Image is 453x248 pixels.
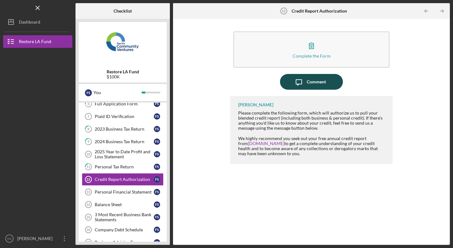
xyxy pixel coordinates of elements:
img: Product logo [79,25,167,63]
div: F S [154,138,160,145]
a: 102025 Year to Date Profit and Loss StatementFS [82,148,164,161]
div: F S [154,113,160,120]
div: F S [154,189,160,195]
div: F S [154,101,160,107]
tspan: 8 [87,127,89,131]
a: [DOMAIN_NAME] [248,141,284,146]
div: You [93,87,142,98]
div: Restore LA Fund [19,35,51,49]
tspan: 11 [87,165,90,169]
a: 7Plaid ID VerificationFS [82,110,164,123]
tspan: 15 [86,215,90,219]
div: Plaid ID Verification [95,114,154,119]
a: 12Credit Report AuthorizationFS [82,173,164,186]
div: Complete the Form [293,54,331,58]
div: Company Debt Schedule [95,227,154,232]
div: F S [154,214,160,220]
b: Checklist [114,8,132,14]
div: 2025 Year to Date Profit and Loss Statement [95,149,154,159]
div: Balance Sheet [95,202,154,207]
button: FS[PERSON_NAME] [3,232,72,245]
div: 3 Most Recent Business Bank Statements [95,212,154,222]
tspan: 12 [86,178,90,181]
button: Restore LA Fund [3,35,72,48]
div: F S [154,151,160,157]
div: Business Advising Form [95,240,154,245]
a: 11Personal Tax ReturnFS [82,161,164,173]
tspan: 9 [87,140,90,144]
tspan: 10 [86,152,90,156]
a: 13Personal Financial StatementFS [82,186,164,198]
button: Complete the Form [233,31,389,68]
div: Personal Tax Return [95,164,154,169]
a: 82023 Business Tax ReturnFS [82,123,164,135]
button: Comment [280,74,343,90]
div: Please complete the following form, which will authorize us to pull your blended credit report (i... [238,110,386,156]
div: Comment [307,74,326,90]
div: F S [154,126,160,132]
button: Dashboard [3,16,72,28]
text: FS [8,237,11,240]
div: F S [154,164,160,170]
tspan: 6 [87,102,90,106]
tspan: 7 [87,115,89,118]
div: [PERSON_NAME] [238,102,273,107]
div: Full Application Form [95,101,154,106]
div: F S [85,89,92,96]
div: 2024 Business Tax Return [95,139,154,144]
tspan: 16 [86,228,90,232]
a: 92024 Business Tax ReturnFS [82,135,164,148]
div: Personal Financial Statement [95,189,154,194]
div: F S [154,201,160,208]
div: F S [154,176,160,183]
div: Credit Report Authorization [95,177,154,182]
tspan: 14 [86,203,90,206]
div: F S [154,239,160,245]
a: 153 Most Recent Business Bank StatementsFS [82,211,164,223]
b: Credit Report Authorization [292,8,347,14]
tspan: 13 [86,190,90,194]
a: 6Full Application FormFS [82,98,164,110]
a: 16Company Debt ScheduleFS [82,223,164,236]
tspan: 12 [282,9,285,13]
tspan: 17 [86,240,90,244]
div: $100K [107,74,139,79]
div: 2023 Business Tax Return [95,127,154,132]
div: [PERSON_NAME] [16,232,57,246]
b: Restore LA Fund [107,69,139,74]
a: 14Balance SheetFS [82,198,164,211]
div: Dashboard [19,16,40,30]
div: F S [154,227,160,233]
